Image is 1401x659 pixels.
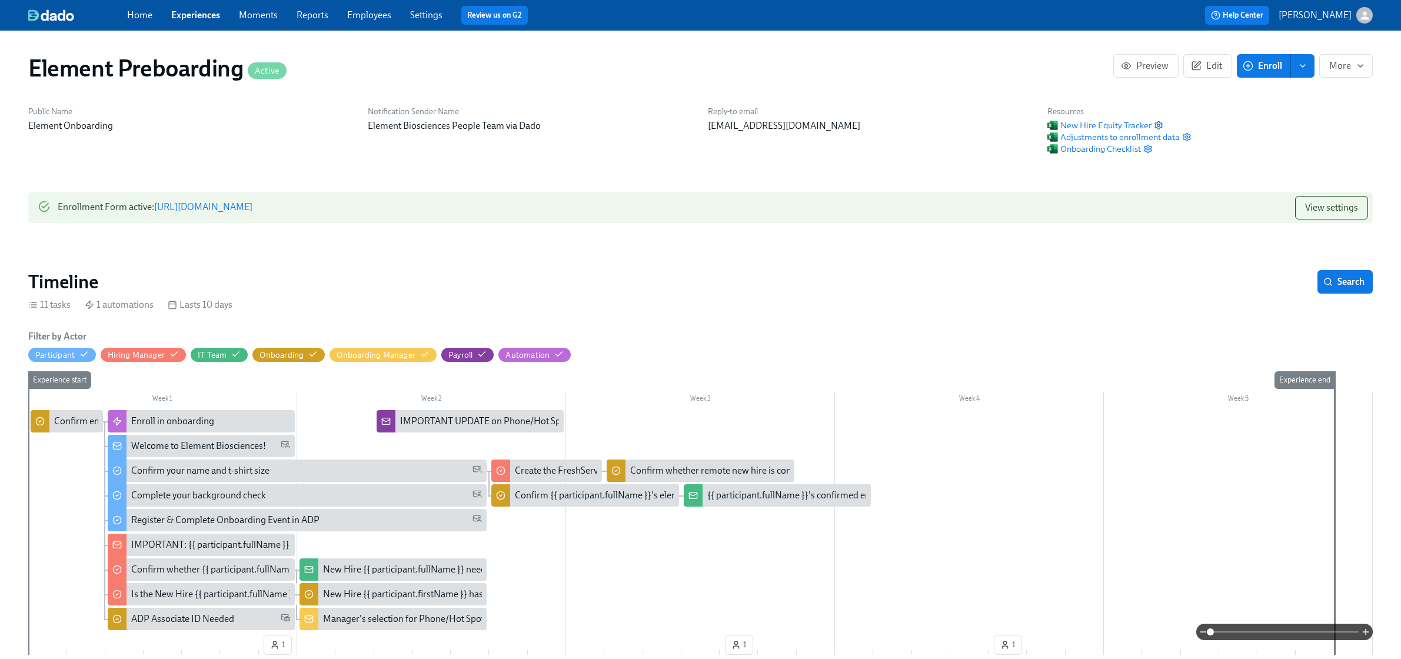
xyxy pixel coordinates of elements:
div: Hide Hiring Manager [108,350,165,361]
div: Is the New Hire {{ participant.fullName }} working a shift differential? [131,588,407,601]
div: Enrollment Form active : [58,196,252,219]
a: [URL][DOMAIN_NAME] [154,201,252,212]
span: 1 [1000,639,1016,651]
div: New Hire {{ participant.firstName }} has a shift differential: [299,583,487,605]
div: Confirm employment details for new hire {{ participant.fullName }} (starting {{ participant.start... [31,410,103,432]
div: ADP Associate ID Needed [131,613,234,625]
p: Element Onboarding [28,119,354,132]
div: Hide Payroll [448,350,472,361]
div: Week 1 [28,392,297,408]
div: Manager's selection for Phone/Hot Spot/Reimbursement for {{ participant.fullName }} [323,613,670,625]
button: Onboarding [252,348,325,362]
span: 1 [731,639,747,651]
button: Review us on G2 [461,6,528,25]
button: Hiring Manager [101,348,186,362]
p: Element Biosciences People Team via Dado [368,119,693,132]
div: Manager's selection for Phone/Hot Spot/Reimbursement for {{ participant.fullName }} [299,608,487,630]
a: dado [28,9,127,21]
span: Edit [1193,60,1222,72]
div: Hide Onboarding Manager [337,350,415,361]
div: Enroll in onboarding [131,415,214,428]
h6: Filter by Actor [28,330,86,343]
img: Excel [1047,144,1058,154]
a: Reports [297,9,328,21]
div: 11 tasks [28,298,71,311]
div: Confirm whether {{ participant.fullName }} needs Phone or Cell/Internet Reimbursement [108,558,295,581]
button: Automation [498,348,571,362]
div: Confirm {{ participant.fullName }}'s elembio email [515,489,717,502]
div: Week 2 [297,392,566,408]
a: Home [127,9,152,21]
button: Edit [1183,54,1232,78]
a: Settings [410,9,442,21]
span: Personal Email [472,464,482,478]
button: Enroll [1237,54,1291,78]
div: Welcome to Element Biosciences! [108,435,295,457]
span: Preview [1123,60,1169,72]
div: Lasts 10 days [168,298,232,311]
img: Excel [1047,132,1058,142]
div: Hide Onboarding [259,350,304,361]
h6: Resources [1047,106,1192,117]
div: IMPORTANT UPDATE on Phone/Hot Spot/Reimbursement for {{ participant.fullName }} (DOH{{ participan... [377,410,564,432]
div: Create the FreshServices ticket for {{ participant.fullName }} [515,464,753,477]
span: Personal Email [281,440,290,453]
span: Onboarding Checklist [1047,143,1141,155]
div: IMPORTANT: {{ participant.fullName }} has accepted our offer! [131,538,383,551]
div: IMPORTANT: {{ participant.fullName }} has accepted our offer! [108,534,295,556]
div: Register & Complete Onboarding Event in ADP [108,509,487,531]
button: Search [1317,270,1373,294]
div: Confirm your name and t-shirt size [131,464,269,477]
div: Complete your background check [131,489,266,502]
div: Create the FreshServices ticket for {{ participant.fullName }} [491,460,602,482]
span: View settings [1305,202,1358,214]
button: More [1319,54,1373,78]
a: Review us on G2 [467,9,522,21]
div: Register & Complete Onboarding Event in ADP [131,514,320,527]
span: Active [248,66,287,75]
div: Week 4 [835,392,1104,408]
h6: Notification Sender Name [368,106,693,117]
a: Experiences [171,9,220,21]
div: New Hire {{ participant.firstName }} has a shift differential: [323,588,557,601]
button: [PERSON_NAME] [1279,7,1373,24]
span: Personal Email [472,514,482,527]
div: Confirm your name and t-shirt size [108,460,487,482]
div: Week 3 [566,392,835,408]
span: More [1329,60,1363,72]
button: Help Center [1205,6,1269,25]
div: Hide IT Team [198,350,227,361]
a: Employees [347,9,391,21]
button: Participant [28,348,96,362]
div: {{ participant.fullName }}'s confirmed email [707,489,883,502]
span: Adjustments to enrollment data [1047,131,1180,143]
h6: Reply-to email [708,106,1033,117]
div: Confirm whether {{ participant.fullName }} needs Phone or Cell/Internet Reimbursement [131,563,488,576]
button: View settings [1295,196,1368,219]
p: [EMAIL_ADDRESS][DOMAIN_NAME] [708,119,1033,132]
span: New Hire Equity Tracker [1047,119,1152,131]
a: Moments [239,9,278,21]
div: {{ participant.fullName }}'s confirmed email [684,484,871,507]
button: 1 [994,635,1022,655]
div: Confirm {{ participant.fullName }}'s elembio email [491,484,678,507]
button: IT Team [191,348,248,362]
div: New Hire {{ participant.fullName }} needs a Company Phone/Hot Spot [323,563,604,576]
h2: Timeline [28,270,98,294]
button: Onboarding Manager [330,348,437,362]
div: Hide Automation [505,350,550,361]
div: Is the New Hire {{ participant.fullName }} working a shift differential? [108,583,295,605]
div: 1 automations [85,298,154,311]
div: Experience start [28,371,91,389]
img: Excel [1047,120,1058,131]
span: Help Center [1211,9,1263,21]
img: dado [28,9,74,21]
h6: Public Name [28,106,354,117]
div: Enroll in onboarding [108,410,295,432]
button: 1 [264,635,292,655]
div: Complete your background check [108,484,487,507]
div: Experience end [1274,371,1335,389]
div: Confirm whether remote new hire is coming on-site for their start [607,460,794,482]
div: Confirm employment details for new hire {{ participant.fullName }} (starting {{ participant.start... [54,415,527,428]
